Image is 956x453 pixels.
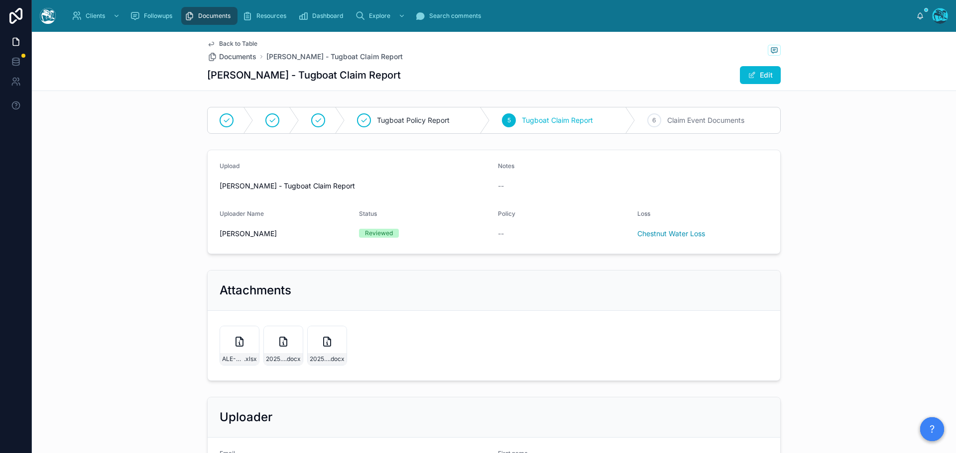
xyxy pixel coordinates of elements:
button: ? [920,417,944,441]
span: Uploader Name [220,210,264,217]
span: 6 [652,116,656,124]
a: Documents [207,52,256,62]
span: Tugboat Policy Report [377,115,450,125]
a: Search comments [412,7,488,25]
span: -- [498,229,504,239]
a: Dashboard [295,7,350,25]
h2: Uploader [220,409,272,425]
span: ALE-Assistant [222,355,244,363]
span: Documents [198,12,231,20]
span: -- [498,181,504,191]
span: Dashboard [312,12,343,20]
h1: [PERSON_NAME] - Tugboat Claim Report [207,68,401,82]
a: Documents [181,7,238,25]
a: Resources [239,7,293,25]
span: Claim Event Documents [667,115,744,125]
h2: Attachments [220,282,291,298]
span: .xlsx [244,355,257,363]
span: [PERSON_NAME] - Tugboat Claim Report [220,181,490,191]
span: Followups [144,12,172,20]
div: Reviewed [365,229,393,238]
span: Search comments [429,12,481,20]
span: [PERSON_NAME] [220,229,351,239]
a: Explore [352,7,410,25]
span: 5 [507,116,511,124]
a: Back to Table [207,40,257,48]
button: Edit [740,66,781,84]
span: Back to Table [219,40,257,48]
span: Documents [219,52,256,62]
span: 20250827_Request-for-Approval-of-Temporary-Housing_Rappaport [310,355,329,363]
span: Notes [498,162,514,170]
a: Followups [127,7,179,25]
span: Tugboat Claim Report [522,115,593,125]
a: Chestnut Water Loss [637,229,705,239]
span: Explore [369,12,390,20]
span: Upload [220,162,239,170]
span: .docx [285,355,301,363]
span: 20250827_Request-for-Furnishings-and-Household-Items-for-Temporary-Housing_Rappaport [266,355,285,363]
span: .docx [329,355,345,363]
span: Loss [637,210,650,217]
a: Clients [69,7,125,25]
span: Clients [86,12,105,20]
a: [PERSON_NAME] - Tugboat Claim Report [266,52,403,62]
span: Resources [256,12,286,20]
div: scrollable content [64,5,916,27]
span: Policy [498,210,515,217]
img: App logo [40,8,56,24]
span: Status [359,210,377,217]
